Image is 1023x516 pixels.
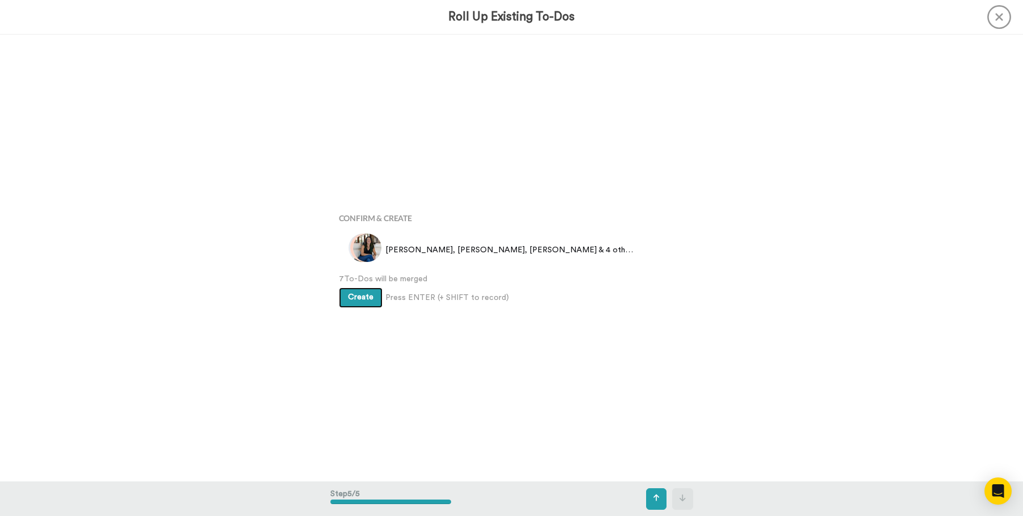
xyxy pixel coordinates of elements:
img: ib.png [350,234,379,262]
span: Press ENTER (+ SHIFT to record) [385,292,509,303]
div: Step 5 / 5 [330,483,451,515]
div: Open Intercom Messenger [984,477,1012,505]
button: Create [339,287,383,308]
img: dc2cc7f5-c0de-431b-b278-110f0070ee35.jpg [353,234,381,262]
span: 7 To-Dos will be merged [339,273,685,285]
img: 38a28562-08e4-47c1-97a6-d22a478023e9.jpg [349,234,377,262]
span: Create [348,293,373,301]
span: [PERSON_NAME], [PERSON_NAME], [PERSON_NAME] & 4 others [385,244,633,256]
h4: Confirm & Create [339,214,685,222]
h3: Roll Up Existing To-Dos [448,10,575,23]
